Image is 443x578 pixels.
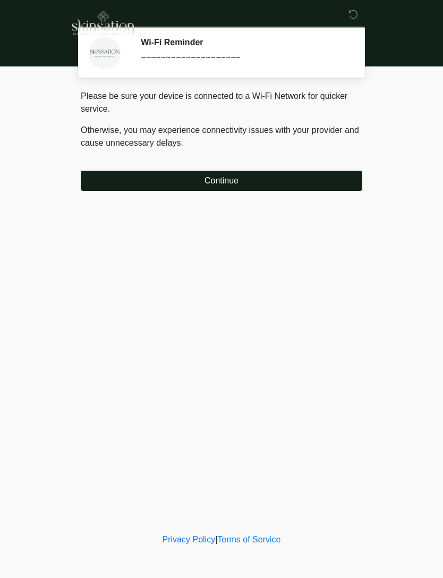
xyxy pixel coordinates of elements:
p: Please be sure your device is connected to a Wi-Fi Network for quicker service. [81,90,362,115]
img: Skinsation Medical Aesthetics Logo [70,8,135,37]
a: | [215,535,217,544]
img: Agent Avatar [89,37,121,69]
a: Terms of Service [217,535,280,544]
p: Otherwise, you may experience connectivity issues with your provider and cause unnecessary delays [81,124,362,149]
a: Privacy Policy [163,535,216,544]
span: . [181,138,183,147]
div: ~~~~~~~~~~~~~~~~~~~~ [141,52,346,64]
button: Continue [81,171,362,191]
